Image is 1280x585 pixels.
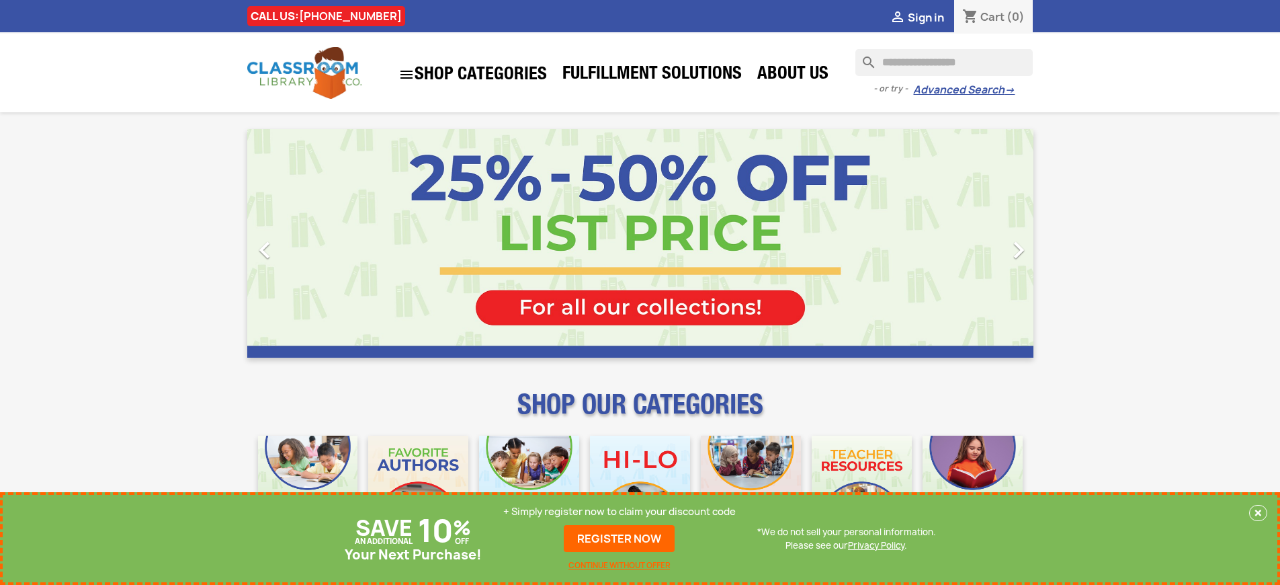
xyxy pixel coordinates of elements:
i:  [890,10,906,26]
img: CLC_Dyslexia_Mobile.jpg [923,436,1023,536]
a: Fulfillment Solutions [556,62,749,89]
img: CLC_Favorite_Authors_Mobile.jpg [368,436,468,536]
i: shopping_cart [962,9,978,26]
i: search [855,49,871,65]
img: CLC_HiLo_Mobile.jpg [590,436,690,536]
a: About Us [751,62,835,89]
img: CLC_Phonics_And_Decodables_Mobile.jpg [479,436,579,536]
a: Next [915,129,1033,358]
p: SHOP OUR CATEGORIES [247,401,1033,425]
a: [PHONE_NUMBER] [299,9,402,24]
span: (0) [1007,9,1025,24]
span: Cart [980,9,1005,24]
span: - or try - [873,82,913,95]
span: Sign in [908,10,944,25]
img: CLC_Fiction_Nonfiction_Mobile.jpg [701,436,801,536]
img: CLC_Bulk_Mobile.jpg [258,436,358,536]
a: Previous [247,129,366,358]
a:  Sign in [890,10,944,25]
i:  [1002,233,1035,267]
a: Advanced Search→ [913,83,1015,97]
ul: Carousel container [247,129,1033,358]
span: → [1005,83,1015,97]
a: SHOP CATEGORIES [392,60,554,89]
input: Search [855,49,1033,76]
img: CLC_Teacher_Resources_Mobile.jpg [812,436,912,536]
i:  [248,233,282,267]
div: CALL US: [247,6,405,26]
img: Classroom Library Company [247,47,361,99]
i:  [398,67,415,83]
